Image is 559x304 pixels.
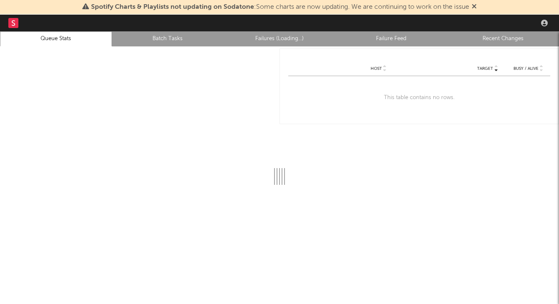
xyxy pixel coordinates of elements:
[371,66,382,71] span: Host
[91,4,254,10] span: Spotify Charts & Playlists not updating on Sodatone
[452,34,554,44] a: Recent Changes
[288,76,550,120] div: This table contains no rows.
[513,66,539,71] span: Busy / Alive
[340,34,443,44] a: Failure Feed
[117,34,219,44] a: Batch Tasks
[228,34,331,44] a: Failures (Loading...)
[91,4,469,10] span: : Some charts are now updating. We are continuing to work on the issue
[477,66,493,71] span: Target
[5,34,107,44] a: Queue Stats
[472,4,477,10] span: Dismiss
